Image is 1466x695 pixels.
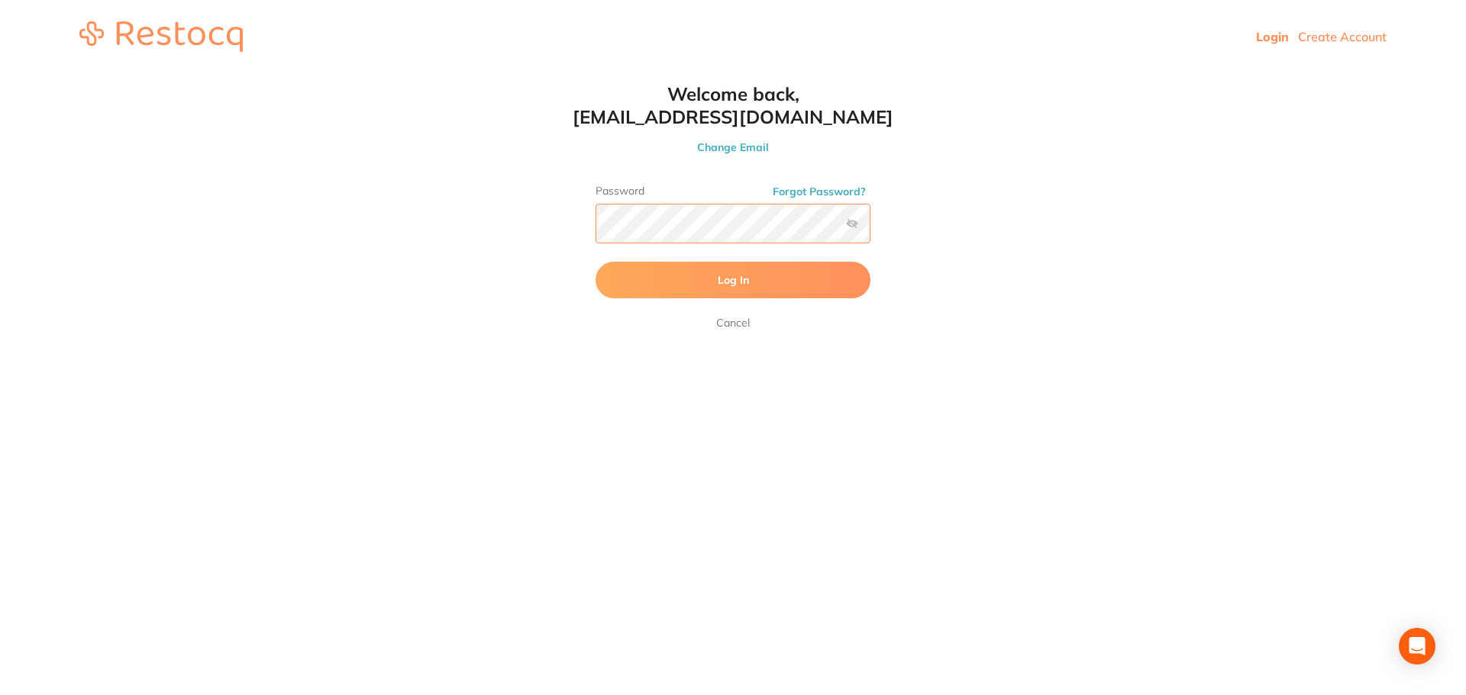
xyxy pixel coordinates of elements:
[718,273,749,287] span: Log In
[713,314,753,332] a: Cancel
[1298,29,1387,44] a: Create Account
[1399,628,1435,664] div: Open Intercom Messenger
[768,185,870,198] button: Forgot Password?
[79,21,243,52] img: restocq_logo.svg
[596,185,870,198] label: Password
[565,82,901,128] h1: Welcome back, [EMAIL_ADDRESS][DOMAIN_NAME]
[1256,29,1289,44] a: Login
[565,140,901,154] button: Change Email
[596,262,870,298] button: Log In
